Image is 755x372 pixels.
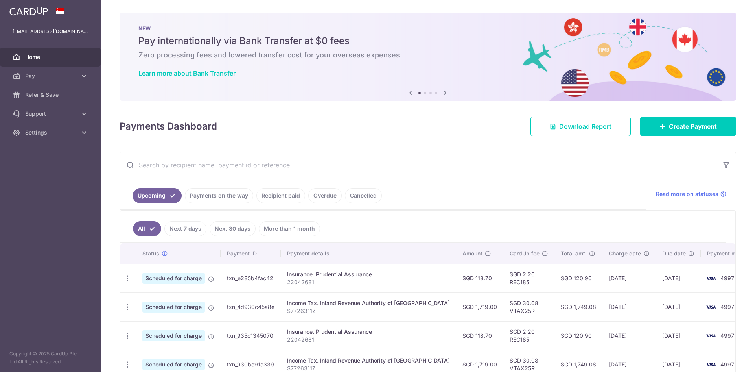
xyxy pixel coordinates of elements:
td: [DATE] [656,321,701,350]
span: Charge date [609,250,641,257]
span: Total amt. [561,250,587,257]
a: More than 1 month [259,221,320,236]
td: [DATE] [656,292,701,321]
a: Next 30 days [210,221,256,236]
div: Insurance. Prudential Assurance [287,328,450,336]
td: [DATE] [656,264,701,292]
a: Cancelled [345,188,382,203]
span: CardUp fee [510,250,540,257]
span: 4997 [720,275,734,281]
td: SGD 1,719.00 [456,292,503,321]
span: Amount [462,250,482,257]
h5: Pay internationally via Bank Transfer at $0 fees [138,35,717,47]
span: Status [142,250,159,257]
th: Payment details [281,243,456,264]
td: SGD 120.90 [554,321,602,350]
span: Refer & Save [25,91,77,99]
a: Create Payment [640,117,736,136]
span: Scheduled for charge [142,359,205,370]
a: Next 7 days [164,221,206,236]
span: 4997 [720,304,734,310]
td: SGD 2.20 REC185 [503,321,554,350]
h4: Payments Dashboard [120,119,217,133]
div: Insurance. Prudential Assurance [287,270,450,278]
img: Bank Card [703,331,719,341]
td: txn_e285b4fac42 [221,264,281,292]
p: 22042681 [287,278,450,286]
a: Download Report [530,117,631,136]
td: [DATE] [602,321,656,350]
div: Income Tax. Inland Revenue Authority of [GEOGRAPHIC_DATA] [287,299,450,307]
a: Recipient paid [256,188,305,203]
span: Scheduled for charge [142,302,205,313]
p: [EMAIL_ADDRESS][DOMAIN_NAME] [13,28,88,35]
img: Bank transfer banner [120,13,736,101]
span: Support [25,110,77,118]
a: Learn more about Bank Transfer [138,69,236,77]
td: SGD 118.70 [456,264,503,292]
span: Home [25,53,77,61]
th: Payment ID [221,243,281,264]
td: txn_4d930c45a8e [221,292,281,321]
span: Settings [25,129,77,137]
img: CardUp [9,6,48,16]
a: Overdue [308,188,342,203]
a: Payments on the way [185,188,253,203]
img: Bank Card [703,302,719,312]
td: SGD 118.70 [456,321,503,350]
p: NEW [138,25,717,31]
td: txn_935c1345070 [221,321,281,350]
div: Income Tax. Inland Revenue Authority of [GEOGRAPHIC_DATA] [287,357,450,365]
span: Download Report [559,122,611,131]
td: SGD 2.20 REC185 [503,264,554,292]
span: 4997 [720,332,734,339]
span: Read more on statuses [656,190,718,198]
a: Upcoming [133,188,182,203]
td: [DATE] [602,292,656,321]
td: SGD 30.08 VTAX25R [503,292,554,321]
img: Bank Card [703,360,719,369]
span: 4997 [720,361,734,368]
td: SGD 1,749.08 [554,292,602,321]
h6: Zero processing fees and lowered transfer cost for your overseas expenses [138,50,717,60]
p: 22042681 [287,336,450,344]
p: S7726311Z [287,307,450,315]
span: Due date [662,250,686,257]
span: Scheduled for charge [142,330,205,341]
a: All [133,221,161,236]
td: [DATE] [602,264,656,292]
span: Create Payment [669,122,717,131]
img: Bank Card [703,274,719,283]
td: SGD 120.90 [554,264,602,292]
input: Search by recipient name, payment id or reference [120,152,717,178]
span: Scheduled for charge [142,273,205,284]
a: Read more on statuses [656,190,726,198]
span: Pay [25,72,77,80]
